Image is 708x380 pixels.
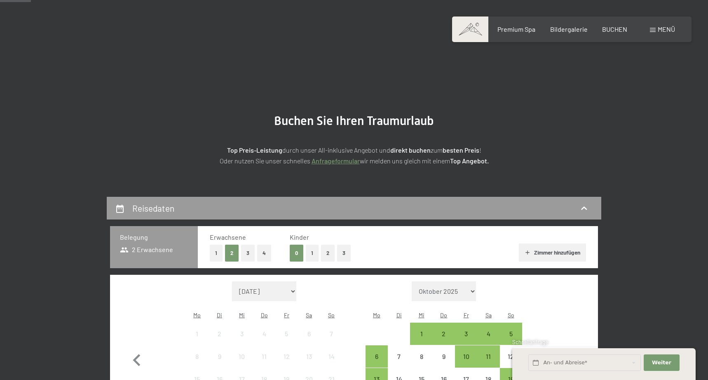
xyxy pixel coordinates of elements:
[239,312,245,319] abbr: Mittwoch
[261,312,268,319] abbr: Donnerstag
[232,330,252,351] div: 3
[464,312,469,319] abbr: Freitag
[275,345,298,368] div: Fri Sep 12 2025
[321,330,342,351] div: 7
[187,330,207,351] div: 1
[366,345,388,368] div: Mon Oct 06 2025
[241,245,255,262] button: 3
[320,345,342,368] div: Sun Sep 14 2025
[389,353,409,374] div: 7
[253,323,275,345] div: Thu Sep 04 2025
[497,25,535,33] a: Premium Spa
[366,353,387,374] div: 6
[193,312,201,319] abbr: Montag
[298,323,320,345] div: Anreise nicht möglich
[231,323,253,345] div: Wed Sep 03 2025
[186,323,208,345] div: Mon Sep 01 2025
[208,323,230,345] div: Tue Sep 02 2025
[290,233,309,241] span: Kinder
[410,345,432,368] div: Anreise nicht möglich
[306,245,319,262] button: 1
[290,245,303,262] button: 0
[500,345,522,368] div: Anreise nicht möglich
[433,345,455,368] div: Anreise nicht möglich
[411,353,431,374] div: 8
[396,312,402,319] abbr: Dienstag
[410,323,432,345] div: Wed Oct 01 2025
[298,345,320,368] div: Anreise nicht möglich
[186,323,208,345] div: Anreise nicht möglich
[187,353,207,374] div: 8
[231,345,253,368] div: Anreise nicht möglich
[652,359,671,366] span: Weiter
[275,323,298,345] div: Fri Sep 05 2025
[477,345,499,368] div: Sat Oct 11 2025
[217,312,222,319] abbr: Dienstag
[186,345,208,368] div: Mon Sep 08 2025
[658,25,675,33] span: Menü
[276,330,297,351] div: 5
[410,323,432,345] div: Anreise möglich
[321,245,335,262] button: 2
[254,353,274,374] div: 11
[209,330,230,351] div: 2
[434,330,454,351] div: 2
[299,330,319,351] div: 6
[208,323,230,345] div: Anreise nicht möglich
[644,354,679,371] button: Weiter
[411,330,431,351] div: 1
[284,312,289,319] abbr: Freitag
[455,345,477,368] div: Anreise möglich
[410,345,432,368] div: Wed Oct 08 2025
[500,323,522,345] div: Sun Oct 05 2025
[253,345,275,368] div: Anreise nicht möglich
[433,323,455,345] div: Thu Oct 02 2025
[390,146,431,154] strong: direkt buchen
[366,345,388,368] div: Anreise möglich
[210,245,223,262] button: 1
[550,25,588,33] a: Bildergalerie
[231,323,253,345] div: Anreise nicht möglich
[485,312,492,319] abbr: Samstag
[276,353,297,374] div: 12
[456,330,476,351] div: 3
[209,353,230,374] div: 9
[477,323,499,345] div: Sat Oct 04 2025
[388,345,410,368] div: Anreise nicht möglich
[253,323,275,345] div: Anreise nicht möglich
[225,245,239,262] button: 2
[477,323,499,345] div: Anreise möglich
[419,312,424,319] abbr: Mittwoch
[132,203,174,213] h2: Reisedaten
[455,323,477,345] div: Fri Oct 03 2025
[275,323,298,345] div: Anreise nicht möglich
[231,345,253,368] div: Wed Sep 10 2025
[306,312,312,319] abbr: Samstag
[478,353,499,374] div: 11
[477,345,499,368] div: Anreise möglich
[328,312,335,319] abbr: Sonntag
[500,323,522,345] div: Anreise möglich
[186,345,208,368] div: Anreise nicht möglich
[478,330,499,351] div: 4
[455,323,477,345] div: Anreise möglich
[450,157,489,165] strong: Top Angebot.
[298,323,320,345] div: Sat Sep 06 2025
[373,312,380,319] abbr: Montag
[508,312,514,319] abbr: Sonntag
[433,323,455,345] div: Anreise möglich
[253,345,275,368] div: Thu Sep 11 2025
[434,353,454,374] div: 9
[388,345,410,368] div: Tue Oct 07 2025
[312,157,360,165] a: Anfrageformular
[501,330,521,351] div: 5
[298,345,320,368] div: Sat Sep 13 2025
[321,353,342,374] div: 14
[320,323,342,345] div: Anreise nicht möglich
[501,353,521,374] div: 12
[440,312,447,319] abbr: Donnerstag
[456,353,476,374] div: 10
[602,25,627,33] span: BUCHEN
[443,146,479,154] strong: besten Preis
